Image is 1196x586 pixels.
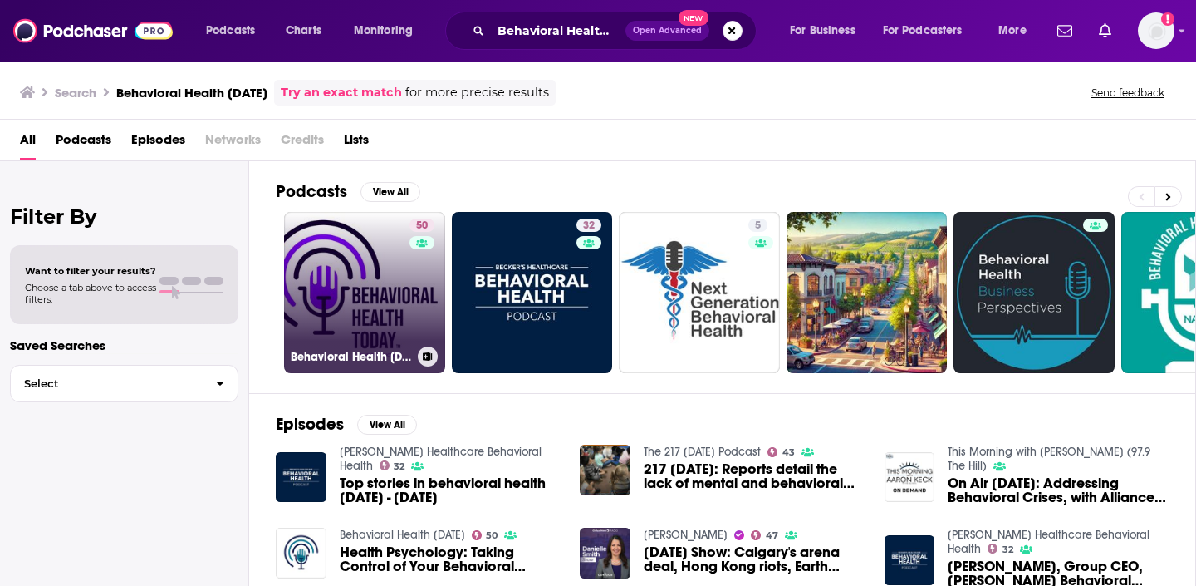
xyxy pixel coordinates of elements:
[767,447,795,457] a: 43
[340,445,542,473] a: Becker's Healthcare Behavioral Health
[948,445,1150,473] a: This Morning with Aaron Keck (97.9 The Hill)
[1051,17,1079,45] a: Show notifications dropdown
[276,528,326,579] img: Health Psychology: Taking Control of Your Behavioral Health - Episode 1
[206,19,255,42] span: Podcasts
[56,126,111,160] a: Podcasts
[276,452,326,503] img: Top stories in behavioral health today - June 22
[1092,17,1118,45] a: Show notifications dropdown
[394,463,404,470] span: 32
[131,126,185,160] a: Episodes
[748,219,767,232] a: 5
[782,449,795,456] span: 43
[344,126,369,160] a: Lists
[360,182,420,202] button: View All
[580,445,630,495] img: 217 Today: Reports detail the lack of mental and behavioral health providers for northern Illinoi...
[55,85,96,101] h3: Search
[286,19,321,42] span: Charts
[380,460,405,470] a: 32
[354,19,413,42] span: Monitoring
[340,545,561,574] a: Health Psychology: Taking Control of Your Behavioral Health - Episode 1
[491,17,625,44] input: Search podcasts, credits, & more...
[1086,86,1169,100] button: Send feedback
[766,532,778,539] span: 47
[1161,12,1174,26] svg: Add a profile image
[205,126,261,160] span: Networks
[1138,12,1174,49] span: Logged in as megcassidy
[461,12,772,50] div: Search podcasts, credits, & more...
[342,17,434,44] button: open menu
[644,462,865,490] span: 217 [DATE]: Reports detail the lack of mental and behavioral health providers for northern [US_ST...
[948,476,1169,505] span: On Air [DATE]: Addressing Behavioral Crises, with Alliance Health
[751,530,778,540] a: 47
[25,265,156,277] span: Want to filter your results?
[885,452,935,503] img: On Air Today: Addressing Behavioral Crises, with Alliance Health
[276,181,420,202] a: PodcastsView All
[340,476,561,505] span: Top stories in behavioral health [DATE] - [DATE]
[644,545,865,574] span: [DATE] Show: Calgary's arena deal, Hong Kong riots, Earth Overshoot Day, and CODAC Behavioral Hea...
[885,535,935,586] img: Steven Airhart, Group CEO, Hartgrove Behavioral Health System & Garfield Park Behavioral Hospital...
[580,528,630,579] img: Today's Show: Calgary's arena deal, Hong Kong riots, Earth Overshoot Day, and CODAC Behavioral He...
[948,528,1149,556] a: Becker's Healthcare Behavioral Health
[11,378,203,389] span: Select
[755,218,761,234] span: 5
[10,365,238,402] button: Select
[625,21,709,41] button: Open AdvancedNew
[13,15,173,47] img: Podchaser - Follow, Share and Rate Podcasts
[644,545,865,574] a: Today's Show: Calgary's arena deal, Hong Kong riots, Earth Overshoot Day, and CODAC Behavioral He...
[405,83,549,102] span: for more precise results
[619,212,780,373] a: 5
[679,10,708,26] span: New
[276,414,417,435] a: EpisodesView All
[340,476,561,505] a: Top stories in behavioral health today - June 22
[10,337,238,353] p: Saved Searches
[275,17,331,44] a: Charts
[644,528,728,542] a: Danielle Smith
[416,218,428,234] span: 50
[1138,12,1174,49] img: User Profile
[576,219,601,232] a: 32
[644,462,865,490] a: 217 Today: Reports detail the lack of mental and behavioral health providers for northern Illinoi...
[486,532,498,539] span: 50
[25,282,156,305] span: Choose a tab above to access filters.
[583,218,595,234] span: 32
[281,83,402,102] a: Try an exact match
[291,350,411,364] h3: Behavioral Health [DATE]
[452,212,613,373] a: 32
[883,19,963,42] span: For Podcasters
[948,476,1169,505] a: On Air Today: Addressing Behavioral Crises, with Alliance Health
[988,544,1013,554] a: 32
[276,414,344,435] h2: Episodes
[284,212,445,373] a: 50Behavioral Health [DATE]
[20,126,36,160] a: All
[998,19,1027,42] span: More
[987,17,1047,44] button: open menu
[10,204,238,229] h2: Filter By
[633,27,702,35] span: Open Advanced
[281,126,324,160] span: Credits
[340,528,465,542] a: Behavioral Health Today
[1002,546,1013,554] span: 32
[644,445,761,459] a: The 217 Today Podcast
[409,219,434,232] a: 50
[790,19,855,42] span: For Business
[1138,12,1174,49] button: Show profile menu
[778,17,876,44] button: open menu
[872,17,987,44] button: open menu
[472,530,498,540] a: 50
[357,415,417,435] button: View All
[276,181,347,202] h2: Podcasts
[116,85,267,101] h3: Behavioral Health [DATE]
[194,17,277,44] button: open menu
